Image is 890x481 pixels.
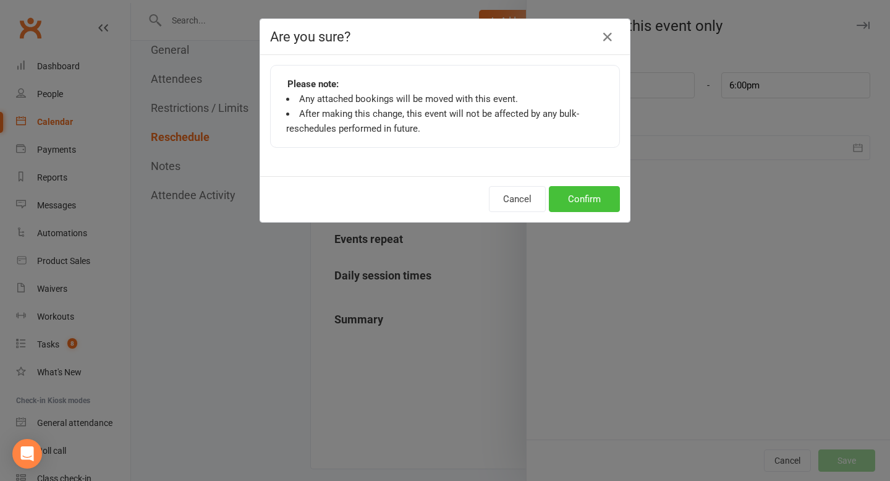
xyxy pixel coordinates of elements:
button: Close [598,27,617,47]
li: Any attached bookings will be moved with this event. [286,92,604,106]
li: After making this change, this event will not be affected by any bulk-reschedules performed in fu... [286,106,604,136]
strong: Please note: [287,77,339,92]
button: Cancel [489,186,546,212]
button: Confirm [549,186,620,212]
div: Open Intercom Messenger [12,439,42,469]
h4: Are you sure? [270,29,620,45]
